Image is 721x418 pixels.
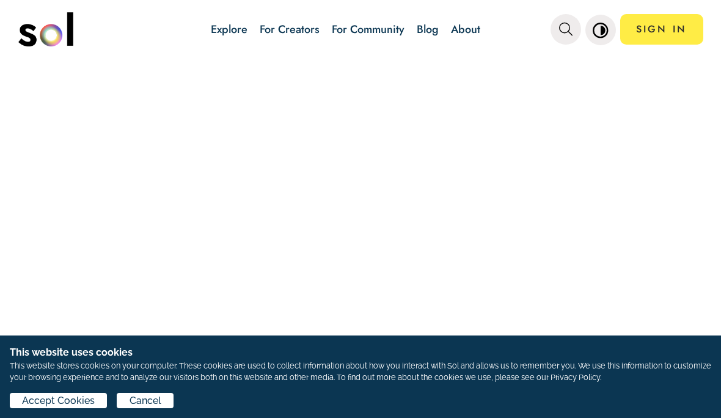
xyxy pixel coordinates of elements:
[211,21,247,37] a: Explore
[417,21,439,37] a: Blog
[260,21,320,37] a: For Creators
[130,394,161,408] span: Cancel
[22,394,95,408] span: Accept Cookies
[18,8,703,51] nav: main navigation
[10,345,711,360] h1: This website uses cookies
[10,393,107,408] button: Accept Cookies
[10,360,711,383] p: This website stores cookies on your computer. These cookies are used to collect information about...
[451,21,480,37] a: About
[620,14,703,45] a: SIGN IN
[117,393,173,408] button: Cancel
[332,21,404,37] a: For Community
[18,12,73,46] img: logo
